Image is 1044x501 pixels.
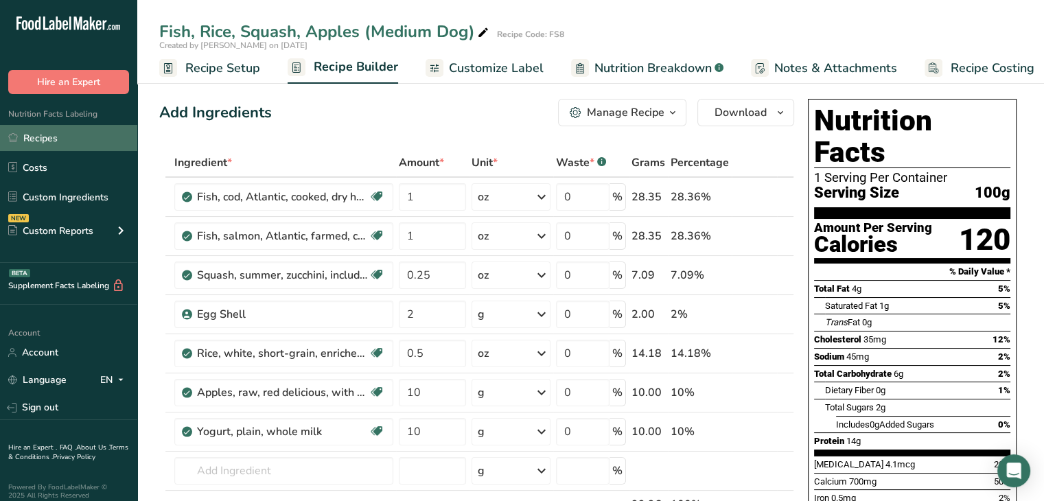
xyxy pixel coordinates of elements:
span: Calcium [814,476,847,487]
div: 14.18% [671,345,729,362]
div: g [478,306,485,323]
div: 1 Serving Per Container [814,171,1010,185]
div: g [478,463,485,479]
input: Add Ingredient [174,457,393,485]
span: Includes Added Sugars [836,419,934,430]
div: Manage Recipe [587,104,664,121]
span: 14g [846,436,861,446]
span: 1g [879,301,889,311]
span: Notes & Attachments [774,59,897,78]
div: 7.09% [671,267,729,283]
span: Protein [814,436,844,446]
a: FAQ . [60,443,76,452]
span: 0g [876,385,885,395]
span: 45mg [846,351,869,362]
span: 4g [852,283,861,294]
div: Calories [814,235,932,255]
a: Nutrition Breakdown [571,53,723,84]
span: 6g [894,369,903,379]
div: Amount Per Serving [814,222,932,235]
span: Recipe Setup [185,59,260,78]
div: Waste [556,154,606,171]
div: 10.00 [631,384,665,401]
a: Hire an Expert . [8,443,57,452]
a: Customize Label [426,53,544,84]
span: Serving Size [814,185,899,202]
span: Total Sugars [825,402,874,412]
span: Created by [PERSON_NAME] on [DATE] [159,40,308,51]
span: 0g [862,317,872,327]
span: Percentage [671,154,729,171]
a: Recipe Costing [925,53,1034,84]
span: Total Fat [814,283,850,294]
span: Fat [825,317,860,327]
div: Fish, salmon, Atlantic, farmed, cooked, dry heat [197,228,369,244]
div: 28.35 [631,228,665,244]
div: Rice, white, short-grain, enriched, cooked [197,345,369,362]
span: [MEDICAL_DATA] [814,459,883,469]
div: g [478,423,485,440]
a: Recipe Builder [288,51,398,84]
a: Terms & Conditions . [8,443,128,462]
span: Grams [631,154,665,171]
span: 1% [998,385,1010,395]
span: Saturated Fat [825,301,877,311]
div: Powered By FoodLabelMaker © 2025 All Rights Reserved [8,483,129,500]
div: Fish, cod, Atlantic, cooked, dry heat [197,189,369,205]
span: 5% [998,283,1010,294]
a: About Us . [76,443,109,452]
span: Unit [472,154,498,171]
div: Yogurt, plain, whole milk [197,423,369,440]
div: oz [478,189,489,205]
button: Manage Recipe [558,99,686,126]
div: 2.00 [631,306,665,323]
span: Download [715,104,767,121]
div: Add Ingredients [159,102,272,124]
span: Total Carbohydrate [814,369,892,379]
button: Hire an Expert [8,70,129,94]
span: Recipe Costing [951,59,1034,78]
span: 50% [994,476,1010,487]
div: Squash, summer, zucchini, includes skin, frozen, cooked, boiled, drained, without salt [197,267,369,283]
div: Recipe Code: FS8 [497,28,564,40]
span: 35mg [863,334,886,345]
div: g [478,384,485,401]
a: Language [8,368,67,392]
span: Nutrition Breakdown [594,59,712,78]
span: Ingredient [174,154,232,171]
div: 2% [671,306,729,323]
button: Download [697,99,794,126]
i: Trans [825,317,848,327]
div: 7.09 [631,267,665,283]
span: 0g [870,419,879,430]
span: 2% [998,369,1010,379]
div: EN [100,372,129,388]
span: 5% [998,301,1010,311]
span: 2g [876,402,885,412]
div: NEW [8,214,29,222]
span: 2% [998,351,1010,362]
span: Sodium [814,351,844,362]
span: 20% [994,459,1010,469]
a: Recipe Setup [159,53,260,84]
span: 0% [998,419,1010,430]
a: Privacy Policy [53,452,95,462]
section: % Daily Value * [814,264,1010,280]
span: Dietary Fiber [825,385,874,395]
div: Apples, raw, red delicious, with skin (Includes foods for USDA's Food Distribution Program) [197,384,369,401]
div: BETA [9,269,30,277]
a: Notes & Attachments [751,53,897,84]
div: oz [478,267,489,283]
div: Open Intercom Messenger [997,454,1030,487]
span: 4.1mcg [885,459,915,469]
div: 28.35 [631,189,665,205]
div: Fish, Rice, Squash, Apples (Medium Dog) [159,19,491,44]
span: Amount [399,154,444,171]
span: 12% [993,334,1010,345]
div: 28.36% [671,228,729,244]
div: oz [478,345,489,362]
div: 14.18 [631,345,665,362]
div: Custom Reports [8,224,93,238]
span: Cholesterol [814,334,861,345]
div: Egg Shell [197,306,369,323]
